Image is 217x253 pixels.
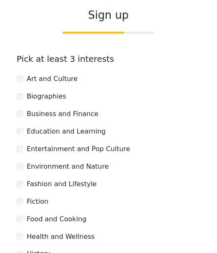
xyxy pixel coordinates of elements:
label: Pick at least 3 interests [17,54,114,64]
label: Biographies [27,91,66,101]
h2: Sign up [17,9,200,22]
label: Education and Learning [27,126,106,137]
label: Art and Culture [27,74,78,84]
label: Fiction [27,197,48,207]
label: Entertainment and Pop Culture [27,144,130,154]
label: Health and Wellness [27,232,95,242]
label: Food and Cooking [27,214,86,224]
label: Fashion and Lifestyle [27,179,97,189]
label: Business and Finance [27,109,98,119]
label: Environment and Nature [27,162,109,172]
